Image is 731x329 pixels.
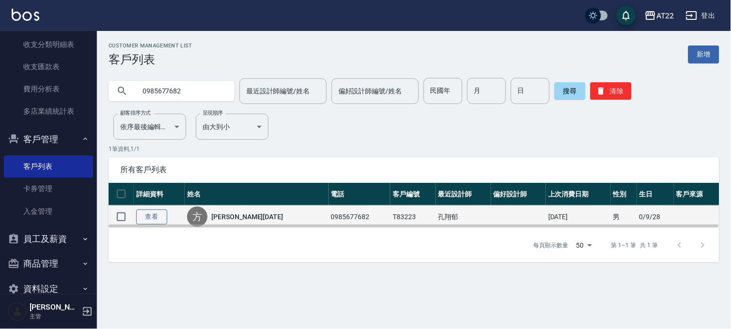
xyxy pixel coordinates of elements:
th: 最近設計師 [436,183,491,206]
th: 上次消費日期 [546,183,610,206]
p: 第 1–1 筆 共 1 筆 [611,241,658,250]
div: 方 [187,207,207,227]
td: [DATE] [546,206,610,228]
a: 多店業績統計表 [4,100,93,122]
td: 0/9/28 [637,206,674,228]
div: 由大到小 [196,114,269,140]
a: 客戶列表 [4,155,93,178]
td: 孔翔郁 [436,206,491,228]
label: 顧客排序方式 [120,109,151,117]
div: 依序最後編輯時間 [113,114,186,140]
th: 偏好設計師 [491,183,546,206]
th: 性別 [611,183,637,206]
button: 清除 [590,82,632,100]
input: 搜尋關鍵字 [136,78,227,104]
div: AT22 [656,10,674,22]
img: Person [8,302,27,321]
p: 1 筆資料, 1 / 1 [109,145,719,153]
h3: 客戶列表 [109,53,192,66]
a: 收支分類明細表 [4,33,93,56]
a: 卡券管理 [4,178,93,200]
a: 入金管理 [4,200,93,223]
td: 0985677682 [329,206,391,228]
button: 員工及薪資 [4,226,93,252]
h2: Customer Management List [109,43,192,49]
button: 商品管理 [4,251,93,276]
td: 男 [611,206,637,228]
p: 主管 [30,312,79,321]
th: 客戶編號 [390,183,436,206]
div: 50 [572,232,596,258]
span: 所有客戶列表 [120,165,708,175]
img: Logo [12,9,39,21]
a: 查看 [136,209,167,224]
th: 電話 [329,183,391,206]
td: T83223 [390,206,436,228]
a: 費用分析表 [4,78,93,100]
th: 詳細資料 [134,183,185,206]
label: 呈現順序 [203,109,223,117]
a: 新增 [688,45,719,63]
h5: [PERSON_NAME] [30,302,79,312]
button: 登出 [682,7,719,25]
th: 姓名 [185,183,328,206]
button: 客戶管理 [4,127,93,152]
a: 收支匯款表 [4,56,93,78]
a: [PERSON_NAME][DATE] [211,212,283,222]
button: 資料設定 [4,276,93,301]
button: save [617,6,636,25]
th: 生日 [637,183,674,206]
button: 搜尋 [555,82,586,100]
p: 每頁顯示數量 [534,241,569,250]
button: AT22 [641,6,678,26]
th: 客戶來源 [674,183,719,206]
